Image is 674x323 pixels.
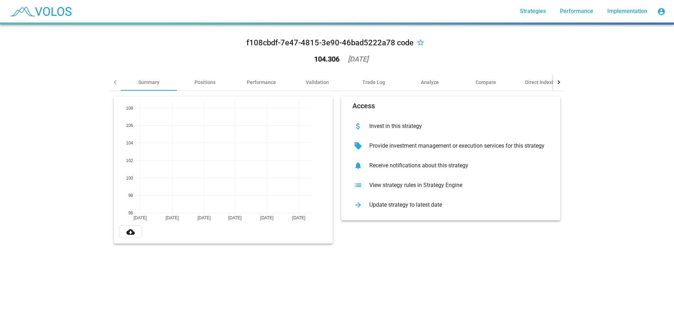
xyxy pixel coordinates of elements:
button: Receive notifications about this strategy [347,156,555,175]
span: Implementation [607,8,647,14]
mat-icon: star_border [416,39,425,47]
a: Implementation [602,5,653,18]
div: Positions [194,79,216,86]
button: Invest in this strategy [347,116,555,136]
div: 104.306 [314,56,339,63]
img: blue_transparent.png [6,2,75,20]
mat-card-title: Access [352,102,375,109]
button: Provide investment management or execution services for this strategy [347,136,555,156]
div: Summary [138,79,159,86]
div: Provide investment management or execution services for this strategy [364,142,549,149]
a: Performance [554,5,599,18]
div: View strategy rules in Strategy Engine [364,182,549,189]
mat-icon: attach_money [352,121,364,132]
div: f108cbdf-7e47-4815-3e90-46bad5222a78 code [246,37,414,49]
div: [DATE] [348,56,368,63]
div: Analyze [421,79,439,86]
div: Compare [476,79,496,86]
button: Update strategy to latest date [347,195,555,215]
div: Trade Log [362,79,385,86]
mat-icon: notifications [352,160,364,171]
div: Validation [306,79,329,86]
mat-icon: arrow_forward [352,199,364,211]
button: View strategy rules in Strategy Engine [347,175,555,195]
div: Direct Indexing [525,79,559,86]
a: Strategies [514,5,551,18]
mat-icon: list [352,180,364,191]
span: Strategies [520,8,546,14]
mat-icon: account_circle [657,7,666,16]
div: Receive notifications about this strategy [364,162,549,169]
div: Performance [247,79,276,86]
mat-icon: sell [352,140,364,151]
mat-icon: cloud_download [126,228,135,236]
summary: [DATE][DATE][DATE][DATE][DATE][DATE]9698100102104106108AccessInvest in this strategyProvide inves... [110,91,564,249]
div: Update strategy to latest date [364,201,549,208]
span: Performance [560,8,593,14]
div: Invest in this strategy [364,123,549,130]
